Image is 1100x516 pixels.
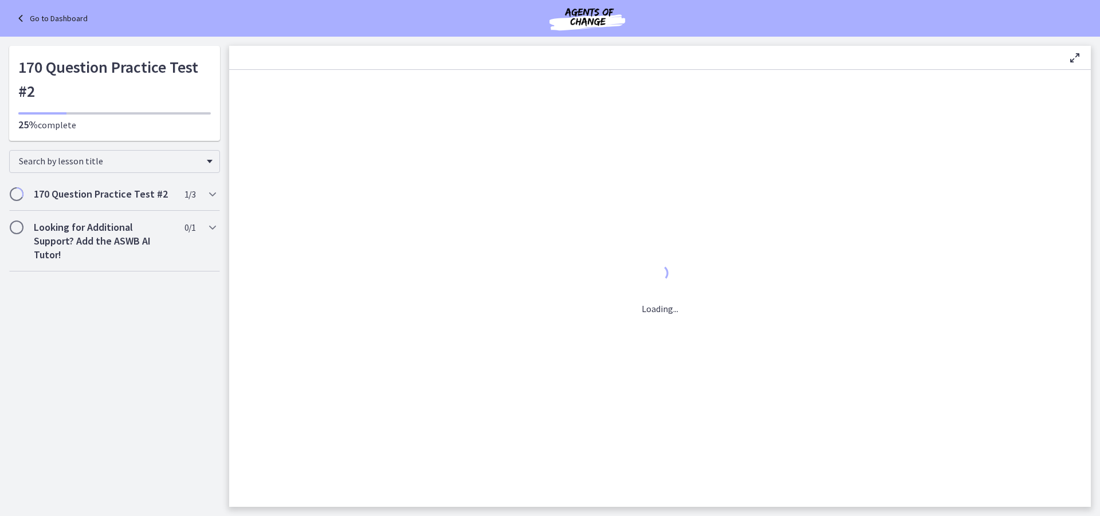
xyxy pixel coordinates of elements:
div: Search by lesson title [9,150,220,173]
p: Loading... [642,302,678,316]
span: 0 / 1 [184,220,195,234]
img: Agents of Change [518,5,656,32]
h2: Looking for Additional Support? Add the ASWB AI Tutor! [34,220,174,262]
span: Search by lesson title [19,155,201,167]
span: 25% [18,118,38,131]
h1: 170 Question Practice Test #2 [18,55,211,103]
h2: 170 Question Practice Test #2 [34,187,174,201]
a: Go to Dashboard [14,11,88,25]
p: complete [18,118,211,132]
span: 1 / 3 [184,187,195,201]
div: 1 [642,262,678,288]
